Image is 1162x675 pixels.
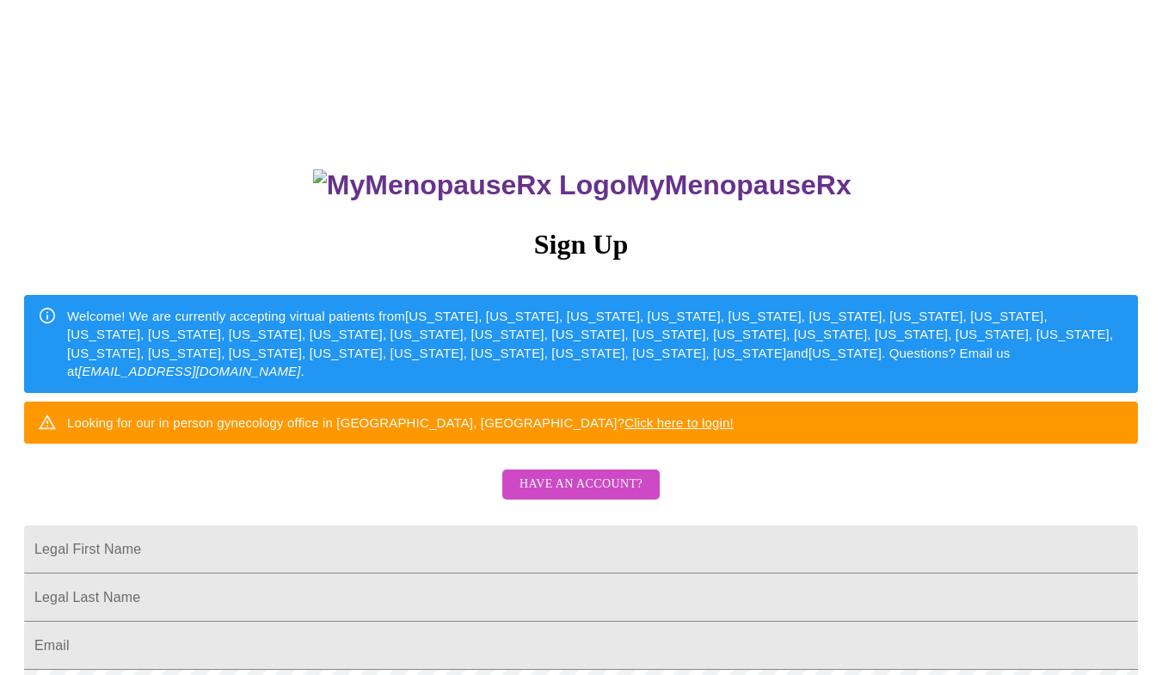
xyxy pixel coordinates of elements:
[27,169,1139,201] h3: MyMenopauseRx
[520,474,642,495] span: Have an account?
[67,300,1124,388] div: Welcome! We are currently accepting virtual patients from [US_STATE], [US_STATE], [US_STATE], [US...
[24,229,1138,261] h3: Sign Up
[313,169,626,201] img: MyMenopauseRx Logo
[67,407,734,439] div: Looking for our in person gynecology office in [GEOGRAPHIC_DATA], [GEOGRAPHIC_DATA]?
[78,364,301,378] em: [EMAIL_ADDRESS][DOMAIN_NAME]
[502,469,660,500] button: Have an account?
[498,488,664,503] a: Have an account?
[624,415,734,430] a: Click here to login!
